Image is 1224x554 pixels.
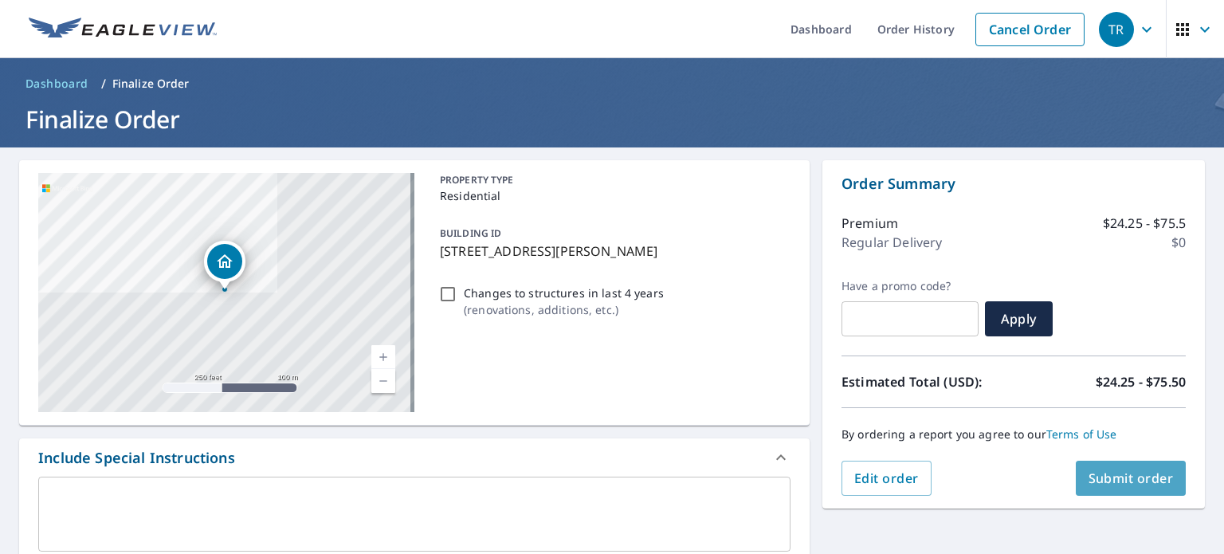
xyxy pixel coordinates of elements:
h1: Finalize Order [19,103,1205,136]
nav: breadcrumb [19,71,1205,96]
a: Cancel Order [975,13,1085,46]
p: By ordering a report you agree to our [841,427,1186,442]
button: Apply [985,301,1053,336]
label: Have a promo code? [841,279,979,293]
p: Order Summary [841,173,1186,194]
span: Edit order [854,470,919,487]
p: $24.25 - $75.50 [1096,372,1186,391]
p: Changes to structures in last 4 years [464,285,664,301]
p: Estimated Total (USD): [841,372,1014,391]
p: ( renovations, additions, etc. ) [464,301,664,318]
a: Dashboard [19,71,95,96]
p: Premium [841,214,898,233]
p: Regular Delivery [841,233,942,252]
p: $24.25 - $75.5 [1103,214,1186,233]
div: Include Special Instructions [38,447,235,469]
span: Submit order [1089,470,1174,487]
img: EV Logo [29,18,217,41]
a: Terms of Use [1046,426,1117,442]
p: PROPERTY TYPE [440,173,784,187]
div: Include Special Instructions [19,438,810,477]
button: Submit order [1076,461,1187,496]
p: [STREET_ADDRESS][PERSON_NAME] [440,242,784,261]
p: Residential [440,187,784,204]
p: $0 [1171,233,1186,252]
div: TR [1099,12,1134,47]
span: Apply [998,310,1040,328]
button: Edit order [841,461,932,496]
p: BUILDING ID [440,226,501,240]
a: Current Level 17, Zoom Out [371,369,395,393]
a: Current Level 17, Zoom In [371,345,395,369]
span: Dashboard [25,76,88,92]
li: / [101,74,106,93]
div: Dropped pin, building 1, Residential property, 148 Madalyn Ct Auburndale, FL 33823 [204,241,245,290]
p: Finalize Order [112,76,190,92]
